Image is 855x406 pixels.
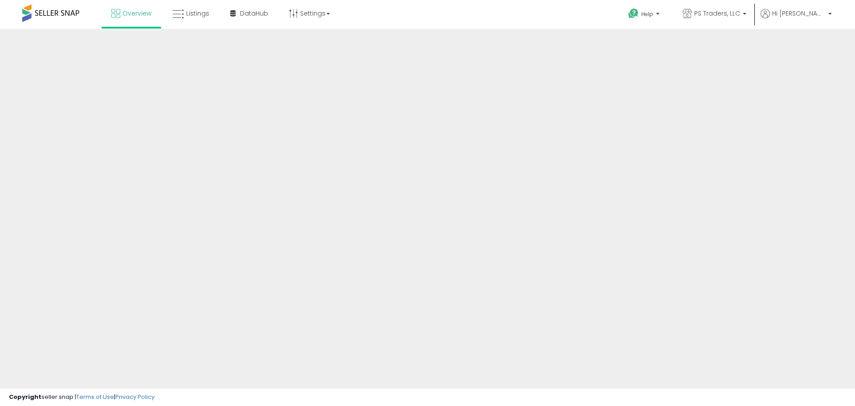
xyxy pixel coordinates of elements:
span: Overview [122,9,151,18]
a: Help [621,1,668,29]
span: Help [641,10,653,18]
span: PS Traders, LLC [694,9,740,18]
span: Listings [186,9,209,18]
i: Get Help [628,8,639,19]
strong: Copyright [9,393,41,401]
a: Hi [PERSON_NAME] [761,9,832,29]
div: seller snap | | [9,393,155,402]
a: Terms of Use [76,393,114,401]
a: Privacy Policy [115,393,155,401]
span: Hi [PERSON_NAME] [772,9,826,18]
span: DataHub [240,9,268,18]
